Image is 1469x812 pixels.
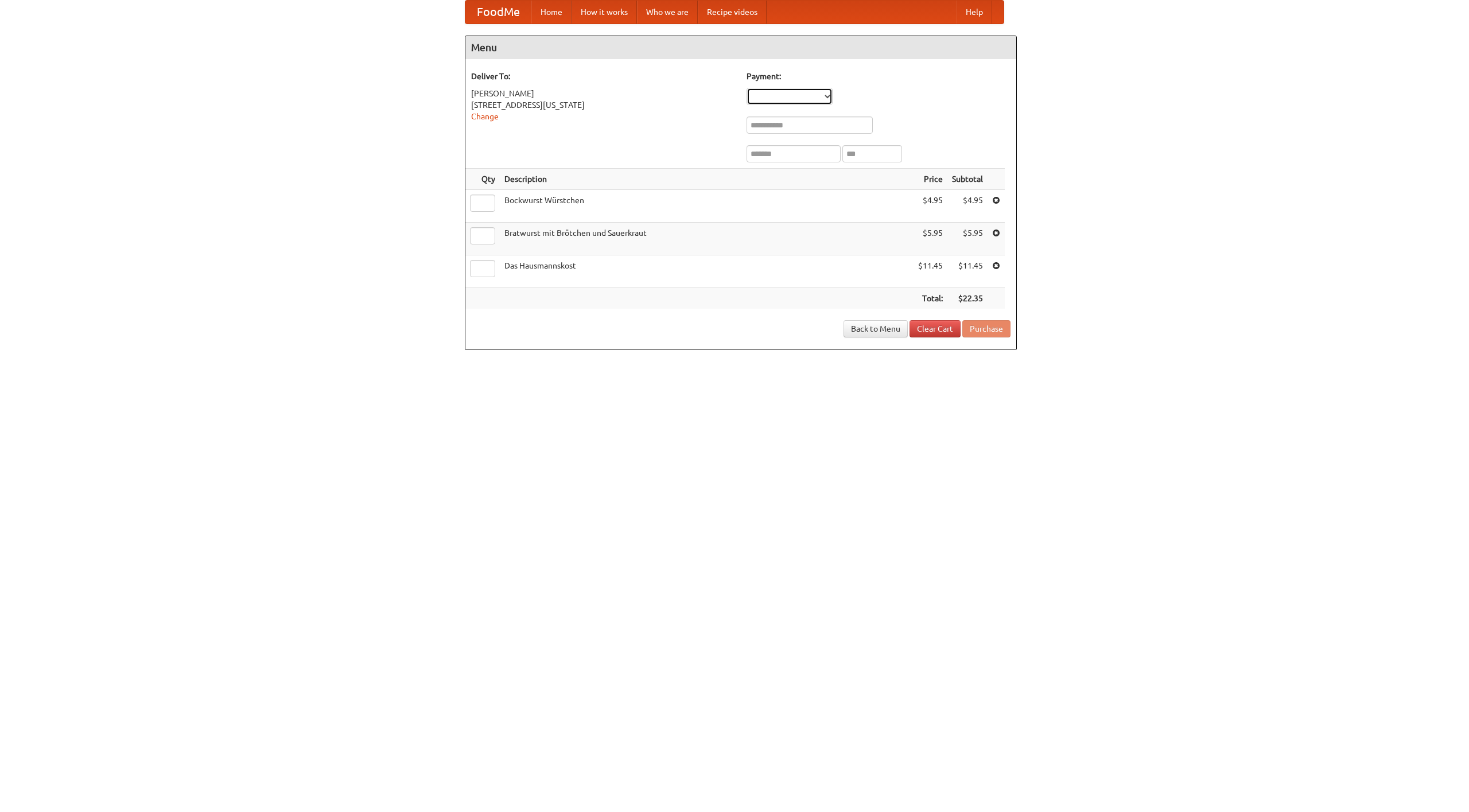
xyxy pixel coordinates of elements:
[500,190,914,223] td: Bockwurst Würstchen
[531,1,572,24] a: Home
[471,71,735,82] h5: Deliver To:
[962,320,1011,337] button: Purchase
[914,223,947,255] td: $5.95
[637,1,698,24] a: Who we are
[465,36,1016,59] h4: Menu
[572,1,637,24] a: How it works
[914,190,947,223] td: $4.95
[947,190,988,223] td: $4.95
[947,288,988,309] th: $22.35
[471,99,735,111] div: [STREET_ADDRESS][US_STATE]
[947,169,988,190] th: Subtotal
[471,88,735,99] div: [PERSON_NAME]
[914,255,947,288] td: $11.45
[914,169,947,190] th: Price
[844,320,908,337] a: Back to Menu
[500,223,914,255] td: Bratwurst mit Brötchen und Sauerkraut
[500,255,914,288] td: Das Hausmannskost
[947,223,988,255] td: $5.95
[698,1,767,24] a: Recipe videos
[747,71,1011,82] h5: Payment:
[465,1,531,24] a: FoodMe
[465,169,500,190] th: Qty
[947,255,988,288] td: $11.45
[910,320,961,337] a: Clear Cart
[471,112,499,121] a: Change
[957,1,992,24] a: Help
[500,169,914,190] th: Description
[914,288,947,309] th: Total:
